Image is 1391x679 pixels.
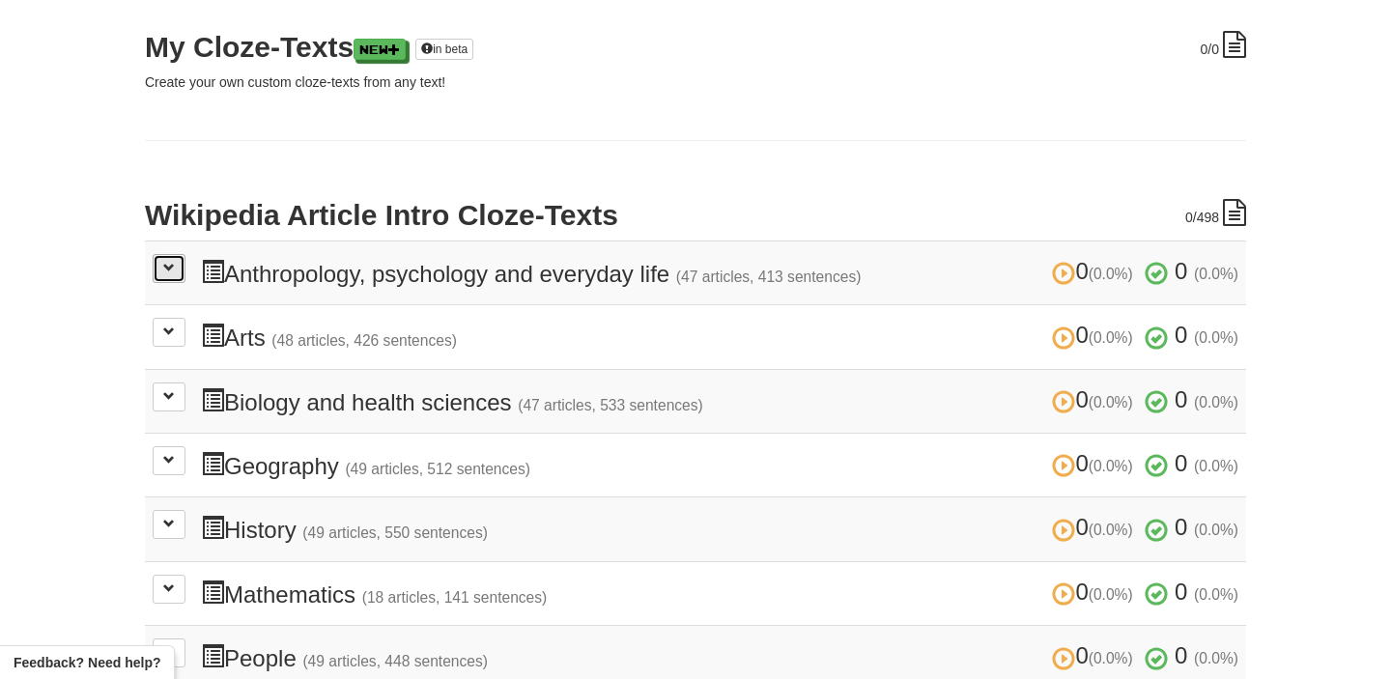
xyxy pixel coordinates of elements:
span: 0 [1175,514,1187,540]
span: 0 [1175,579,1187,605]
small: (0.0%) [1194,458,1238,474]
small: (47 articles, 413 sentences) [676,269,862,285]
span: 0 [1052,258,1139,284]
div: /498 [1185,199,1246,227]
span: 0 [1052,514,1139,540]
h3: History [201,515,1238,543]
h3: Geography [201,451,1238,479]
span: 0 [1052,579,1139,605]
small: (0.0%) [1089,586,1133,603]
h2: Wikipedia Article Intro Cloze-Texts [145,199,1246,231]
small: (0.0%) [1089,329,1133,346]
span: 0 [1175,642,1187,668]
small: (0.0%) [1194,522,1238,538]
small: (47 articles, 533 sentences) [518,397,703,413]
span: 0 [1175,258,1187,284]
small: (0.0%) [1194,329,1238,346]
span: 0 [1201,42,1208,57]
span: 0 [1185,210,1193,225]
span: 0 [1052,386,1139,412]
h2: My Cloze-Texts [145,31,1246,63]
a: New [354,39,406,60]
span: 0 [1175,386,1187,412]
small: (0.0%) [1089,394,1133,410]
small: (49 articles, 512 sentences) [345,461,530,477]
h3: People [201,643,1238,671]
small: (0.0%) [1089,522,1133,538]
small: (49 articles, 550 sentences) [302,524,488,541]
small: (0.0%) [1089,650,1133,666]
small: (0.0%) [1194,586,1238,603]
div: /0 [1201,31,1246,59]
a: in beta [415,39,473,60]
span: Open feedback widget [14,653,160,672]
h3: Arts [201,323,1238,351]
small: (48 articles, 426 sentences) [271,332,457,349]
span: 0 [1175,322,1187,348]
span: 0 [1052,642,1139,668]
span: 0 [1052,322,1139,348]
p: Create your own custom cloze-texts from any text! [145,72,1246,92]
small: (49 articles, 448 sentences) [302,653,488,669]
small: (0.0%) [1194,650,1238,666]
small: (0.0%) [1089,266,1133,282]
span: 0 [1052,450,1139,476]
h3: Mathematics [201,580,1238,608]
h3: Anthropology, psychology and everyday life [201,259,1238,287]
span: 0 [1175,450,1187,476]
small: (0.0%) [1194,394,1238,410]
small: (0.0%) [1089,458,1133,474]
small: (18 articles, 141 sentences) [362,589,548,606]
h3: Biology and health sciences [201,387,1238,415]
small: (0.0%) [1194,266,1238,282]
